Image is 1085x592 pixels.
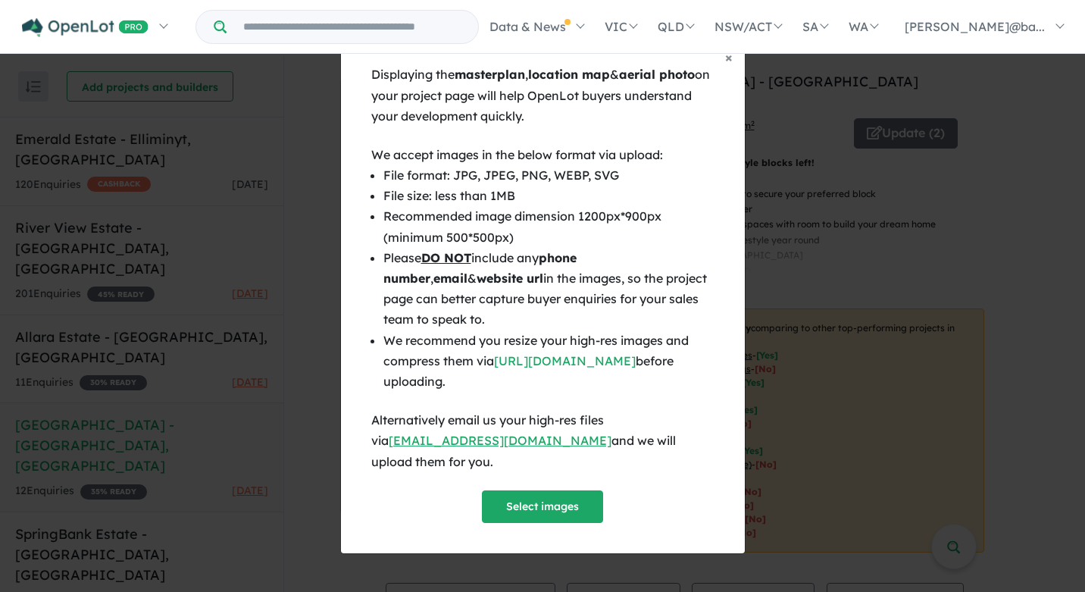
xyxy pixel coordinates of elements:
b: location map [528,67,610,82]
b: aerial photo [619,67,695,82]
li: File size: less than 1MB [383,186,714,206]
img: Openlot PRO Logo White [22,18,149,37]
div: We accept images in the below format via upload: [371,145,714,165]
b: website url [477,271,543,286]
a: [URL][DOMAIN_NAME] [494,353,636,368]
div: Alternatively email us your high-res files via and we will upload them for you. [371,410,714,472]
span: [PERSON_NAME]@ba... [905,19,1045,34]
input: Try estate name, suburb, builder or developer [230,11,475,43]
li: Please include any , & in the images, so the project page can better capture buyer enquiries for ... [383,248,714,330]
b: masterplan [455,67,525,82]
span: × [725,49,733,66]
div: Displaying the , & on your project page will help OpenLot buyers understand your development quic... [371,64,714,127]
li: We recommend you resize your high-res images and compress them via before uploading. [383,330,714,393]
u: DO NOT [421,250,471,265]
a: [EMAIL_ADDRESS][DOMAIN_NAME] [389,433,611,448]
li: File format: JPG, JPEG, PNG, WEBP, SVG [383,165,714,186]
b: email [433,271,467,286]
button: Select images [482,490,603,523]
li: Recommended image dimension 1200px*900px (minimum 500*500px) [383,206,714,247]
